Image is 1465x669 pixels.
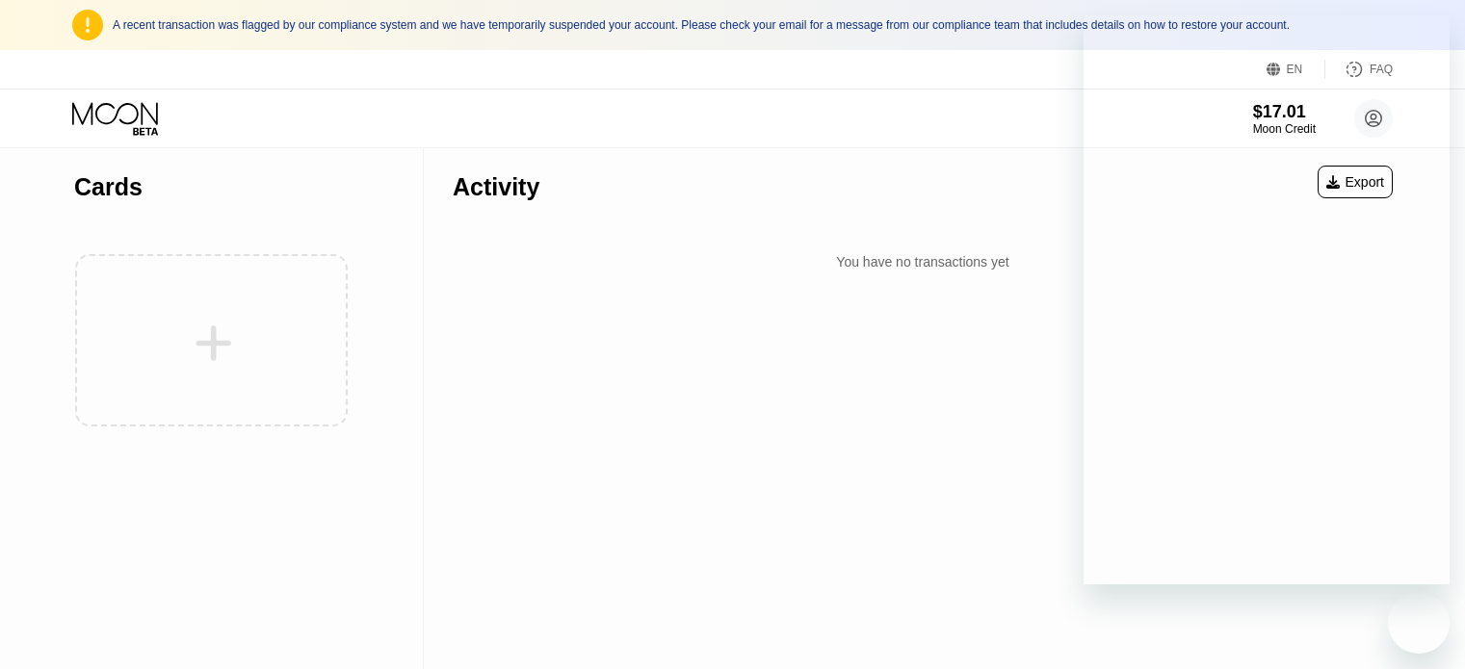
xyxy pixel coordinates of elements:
[113,18,1393,32] div: A recent transaction was flagged by our compliance system and we have temporarily suspended your ...
[74,173,143,201] div: Cards
[453,244,1393,279] div: You have no transactions yet
[453,173,539,201] div: Activity
[1084,15,1450,584] iframe: Messaging window
[1388,592,1450,654] iframe: Button to launch messaging window, conversation in progress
